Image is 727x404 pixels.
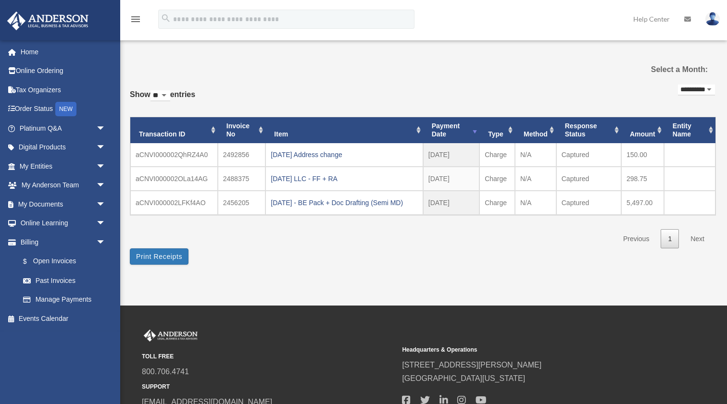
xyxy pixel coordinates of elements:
[7,157,120,176] a: My Entitiesarrow_drop_down
[556,167,621,191] td: Captured
[423,143,479,167] td: [DATE]
[7,119,120,138] a: Platinum Q&Aarrow_drop_down
[7,233,120,252] a: Billingarrow_drop_down
[7,195,120,214] a: My Documentsarrow_drop_down
[218,143,266,167] td: 2492856
[621,167,664,191] td: 298.75
[7,309,120,328] a: Events Calendar
[621,117,664,143] th: Amount: activate to sort column ascending
[96,195,115,214] span: arrow_drop_down
[515,143,556,167] td: N/A
[96,157,115,176] span: arrow_drop_down
[96,119,115,138] span: arrow_drop_down
[7,42,120,61] a: Home
[271,148,417,161] div: [DATE] Address change
[218,191,266,215] td: 2456205
[479,143,515,167] td: Charge
[7,99,120,119] a: Order StatusNEW
[130,117,218,143] th: Transaction ID: activate to sort column ascending
[271,196,417,209] div: [DATE] - BE Pack + Doc Drafting (Semi MD)
[683,229,712,249] a: Next
[130,88,195,111] label: Show entries
[28,256,33,268] span: $
[616,229,656,249] a: Previous
[218,117,266,143] th: Invoice No: activate to sort column ascending
[7,138,120,157] a: Digital Productsarrow_drop_down
[515,191,556,215] td: N/A
[423,191,479,215] td: [DATE]
[7,176,120,195] a: My Anderson Teamarrow_drop_down
[515,167,556,191] td: N/A
[625,63,708,76] label: Select a Month:
[7,80,120,99] a: Tax Organizers
[556,117,621,143] th: Response Status: activate to sort column ascending
[7,214,120,233] a: Online Learningarrow_drop_down
[142,382,395,392] small: SUPPORT
[402,361,541,369] a: [STREET_ADDRESS][PERSON_NAME]
[556,191,621,215] td: Captured
[661,229,679,249] a: 1
[96,214,115,233] span: arrow_drop_down
[218,167,266,191] td: 2488375
[621,191,664,215] td: 5,497.00
[130,17,141,25] a: menu
[515,117,556,143] th: Method: activate to sort column ascending
[142,367,189,376] a: 800.706.4741
[96,233,115,252] span: arrow_drop_down
[402,374,525,382] a: [GEOGRAPHIC_DATA][US_STATE]
[479,117,515,143] th: Type: activate to sort column ascending
[96,138,115,158] span: arrow_drop_down
[4,12,91,30] img: Anderson Advisors Platinum Portal
[271,172,417,185] div: [DATE] LLC - FF + RA
[705,12,720,26] img: User Pic
[621,143,664,167] td: 150.00
[664,117,715,143] th: Entity Name: activate to sort column ascending
[130,167,218,191] td: aCNVI000002OLa14AG
[150,90,170,101] select: Showentries
[423,117,479,143] th: Payment Date: activate to sort column ascending
[142,352,395,362] small: TOLL FREE
[130,248,188,265] button: Print Receipts
[130,13,141,25] i: menu
[96,176,115,196] span: arrow_drop_down
[55,102,76,116] div: NEW
[13,252,120,271] a: $Open Invoices
[402,345,655,355] small: Headquarters & Operations
[479,191,515,215] td: Charge
[142,330,200,342] img: Anderson Advisors Platinum Portal
[161,13,171,24] i: search
[265,117,423,143] th: Item: activate to sort column ascending
[13,271,115,290] a: Past Invoices
[479,167,515,191] td: Charge
[130,143,218,167] td: aCNVI000002QhRZ4A0
[13,290,120,309] a: Manage Payments
[7,61,120,81] a: Online Ordering
[130,191,218,215] td: aCNVI000002LFKf4AO
[423,167,479,191] td: [DATE]
[556,143,621,167] td: Captured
